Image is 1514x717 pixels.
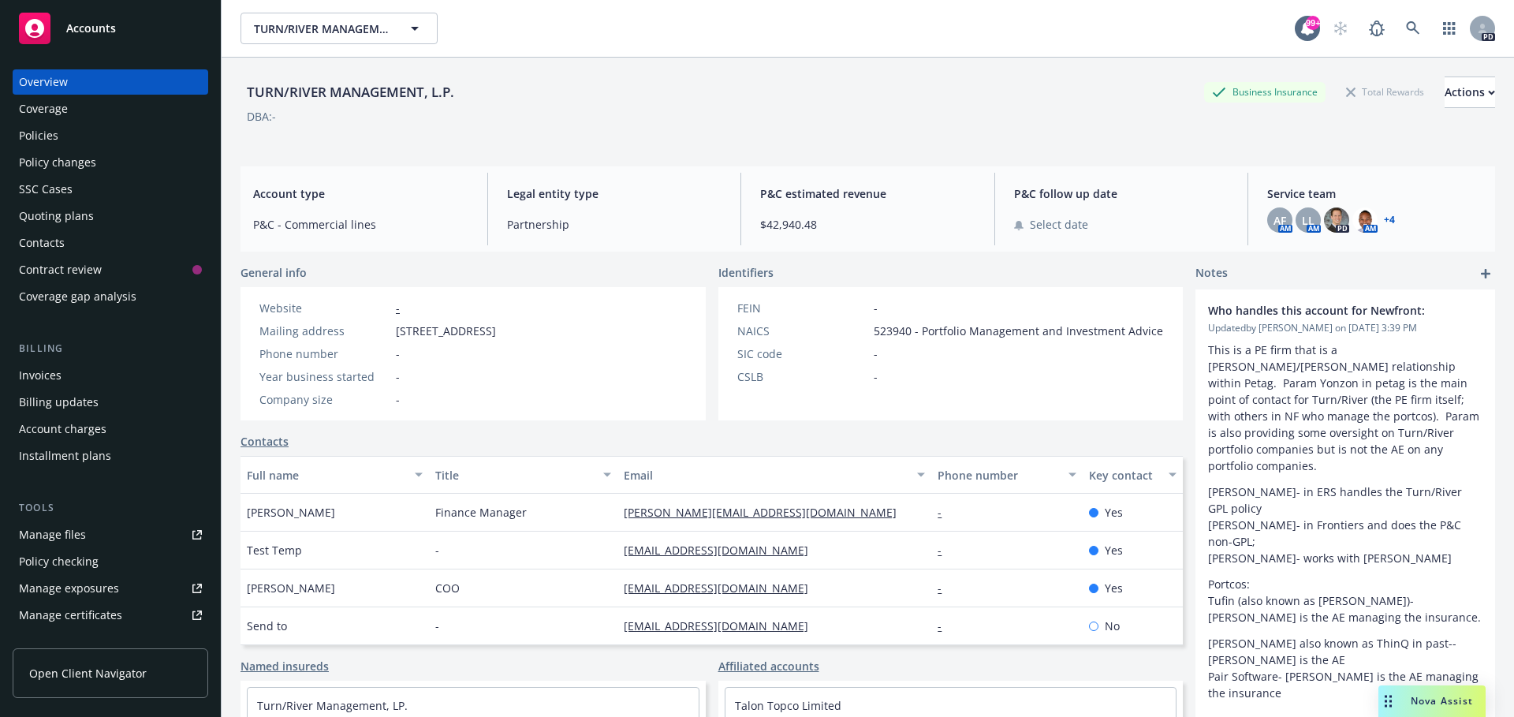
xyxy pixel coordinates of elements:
[247,580,335,596] span: [PERSON_NAME]
[241,13,438,44] button: TURN/RIVER MANAGEMENT, L.P.
[874,345,878,362] span: -
[760,185,975,202] span: P&C estimated revenue
[507,216,722,233] span: Partnership
[396,391,400,408] span: -
[737,300,867,316] div: FEIN
[1208,302,1441,319] span: Who handles this account for Newfront:
[19,230,65,256] div: Contacts
[396,368,400,385] span: -
[1378,685,1398,717] div: Drag to move
[1445,77,1495,108] button: Actions
[737,323,867,339] div: NAICS
[1105,542,1123,558] span: Yes
[1384,215,1395,225] a: +4
[13,363,208,388] a: Invoices
[247,504,335,521] span: [PERSON_NAME]
[435,504,527,521] span: Finance Manager
[13,500,208,516] div: Tools
[760,216,975,233] span: $42,940.48
[1445,77,1495,107] div: Actions
[13,549,208,574] a: Policy checking
[624,543,821,558] a: [EMAIL_ADDRESS][DOMAIN_NAME]
[66,22,116,35] span: Accounts
[429,456,617,494] button: Title
[19,603,122,628] div: Manage certificates
[435,618,439,634] span: -
[931,456,1082,494] button: Phone number
[435,542,439,558] span: -
[13,150,208,175] a: Policy changes
[259,391,390,408] div: Company size
[735,698,841,713] a: Talon Topco Limited
[507,185,722,202] span: Legal entity type
[13,96,208,121] a: Coverage
[1476,264,1495,283] a: add
[938,543,954,558] a: -
[13,284,208,309] a: Coverage gap analysis
[1105,580,1123,596] span: Yes
[19,522,86,547] div: Manage files
[938,467,1058,484] div: Phone number
[19,443,111,469] div: Installment plans
[19,416,106,442] div: Account charges
[718,658,819,674] a: Affiliated accounts
[1105,504,1123,521] span: Yes
[19,390,99,415] div: Billing updates
[1204,82,1326,102] div: Business Insurance
[737,368,867,385] div: CSLB
[718,264,774,281] span: Identifiers
[13,6,208,50] a: Accounts
[259,368,390,385] div: Year business started
[624,467,908,484] div: Email
[624,581,821,596] a: [EMAIL_ADDRESS][DOMAIN_NAME]
[241,658,329,674] a: Named insureds
[1083,456,1183,494] button: Key contact
[19,629,93,655] div: Manage BORs
[396,345,400,362] span: -
[247,542,302,558] span: Test Temp
[1352,207,1378,233] img: photo
[19,549,99,574] div: Policy checking
[396,301,400,316] a: -
[247,618,287,634] span: Send to
[1302,212,1314,229] span: LL
[1014,185,1229,202] span: P&C follow up date
[1208,635,1482,701] p: [PERSON_NAME] also known as ThinQ in past-- [PERSON_NAME] is the AE Pair Software- [PERSON_NAME] ...
[253,216,468,233] span: P&C - Commercial lines
[259,323,390,339] div: Mailing address
[13,603,208,628] a: Manage certificates
[938,505,954,520] a: -
[1378,685,1486,717] button: Nova Assist
[259,345,390,362] div: Phone number
[19,257,102,282] div: Contract review
[1208,342,1482,474] p: This is a PE firm that is a [PERSON_NAME]/[PERSON_NAME] relationship within Petag. Param Yonzon i...
[938,618,954,633] a: -
[1208,484,1482,566] p: [PERSON_NAME]- in ERS handles the Turn/River GPL policy [PERSON_NAME]- in Frontiers and does the ...
[1324,207,1349,233] img: photo
[617,456,931,494] button: Email
[1273,212,1286,229] span: AF
[1089,467,1159,484] div: Key contact
[19,177,73,202] div: SSC Cases
[435,580,460,596] span: COO
[1195,264,1228,283] span: Notes
[247,108,276,125] div: DBA: -
[396,323,496,339] span: [STREET_ADDRESS]
[624,505,909,520] a: [PERSON_NAME][EMAIL_ADDRESS][DOMAIN_NAME]
[13,123,208,148] a: Policies
[19,204,94,229] div: Quoting plans
[435,467,594,484] div: Title
[247,467,405,484] div: Full name
[13,177,208,202] a: SSC Cases
[19,576,119,601] div: Manage exposures
[254,21,390,37] span: TURN/RIVER MANAGEMENT, L.P.
[13,576,208,601] a: Manage exposures
[241,456,429,494] button: Full name
[259,300,390,316] div: Website
[1195,289,1495,714] div: Who handles this account for Newfront:Updatedby [PERSON_NAME] on [DATE] 3:39 PMThis is a PE firm ...
[1411,694,1473,708] span: Nova Assist
[13,629,208,655] a: Manage BORs
[19,363,62,388] div: Invoices
[13,390,208,415] a: Billing updates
